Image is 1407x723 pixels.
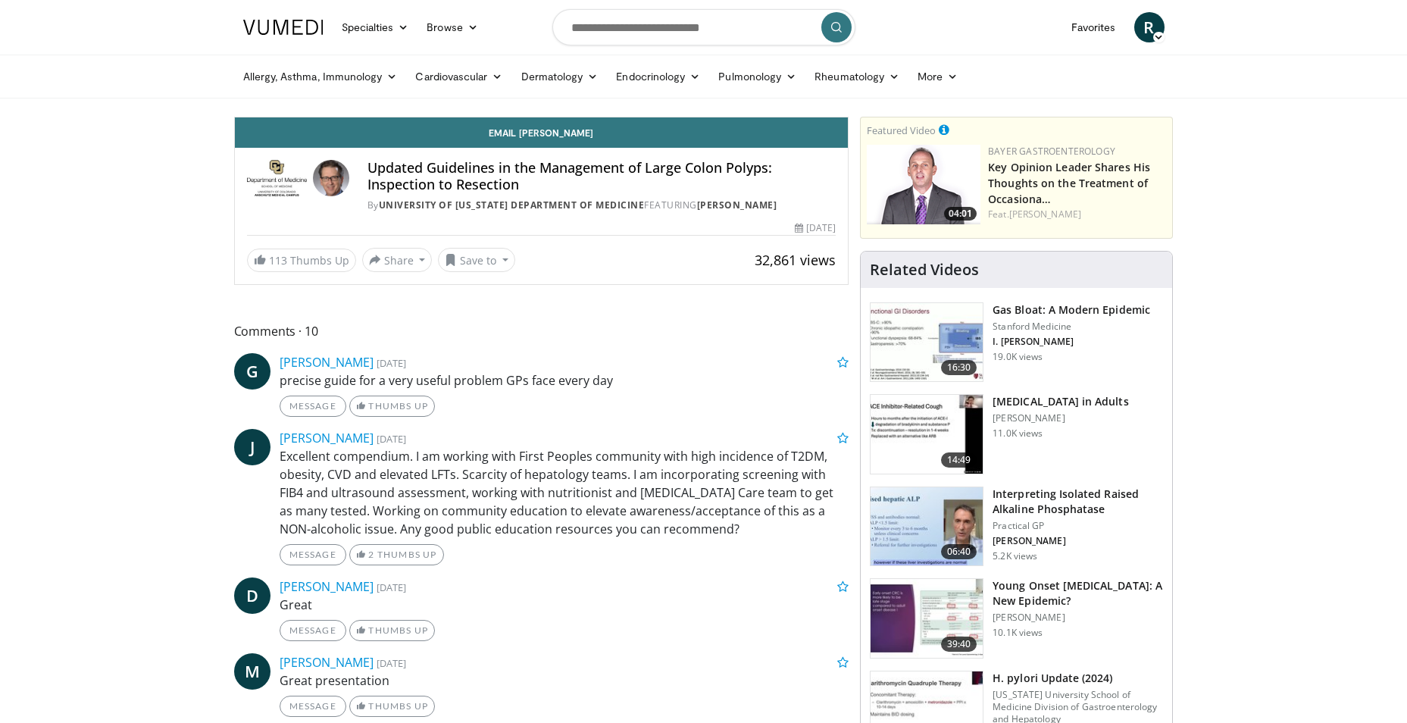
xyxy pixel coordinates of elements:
[993,520,1163,532] p: Practical GP
[280,620,346,641] a: Message
[871,303,983,382] img: 480ec31d-e3c1-475b-8289-0a0659db689a.150x105_q85_crop-smart_upscale.jpg
[438,248,515,272] button: Save to
[993,671,1163,686] h3: H. pylori Update (2024)
[377,581,406,594] small: [DATE]
[362,248,433,272] button: Share
[908,61,967,92] a: More
[247,160,307,196] img: University of Colorado Department of Medicine
[805,61,908,92] a: Rheumatology
[234,321,849,341] span: Comments 10
[280,654,374,671] a: [PERSON_NAME]
[234,353,270,390] a: G
[993,578,1163,609] h3: Young Onset [MEDICAL_DATA]: A New Epidemic?
[941,637,977,652] span: 39:40
[349,544,444,565] a: 2 Thumbs Up
[1009,208,1081,221] a: [PERSON_NAME]
[349,620,435,641] a: Thumbs Up
[941,452,977,468] span: 14:49
[234,429,270,465] a: J
[993,427,1043,440] p: 11.0K views
[367,160,836,192] h4: Updated Guidelines in the Management of Large Colon Polyps: Inspection to Resection
[944,207,977,221] span: 04:01
[870,394,1163,474] a: 14:49 [MEDICAL_DATA] in Adults [PERSON_NAME] 11.0K views
[280,354,374,371] a: [PERSON_NAME]
[367,199,836,212] div: By FEATURING
[552,9,855,45] input: Search topics, interventions
[377,356,406,370] small: [DATE]
[368,549,374,560] span: 2
[941,360,977,375] span: 16:30
[755,251,836,269] span: 32,861 views
[280,596,849,614] p: Great
[280,396,346,417] a: Message
[988,145,1115,158] a: Bayer Gastroenterology
[280,447,849,538] p: Excellent compendium. I am working with First Peoples community with high incidence of T2DM, obes...
[280,578,374,595] a: [PERSON_NAME]
[993,550,1037,562] p: 5.2K views
[795,221,836,235] div: [DATE]
[280,371,849,390] p: precise guide for a very useful problem GPs face every day
[988,208,1166,221] div: Feat.
[871,579,983,658] img: b23cd043-23fa-4b3f-b698-90acdd47bf2e.150x105_q85_crop-smart_upscale.jpg
[607,61,709,92] a: Endocrinology
[1134,12,1165,42] a: R
[313,160,349,196] img: Avatar
[867,145,980,224] img: 9828b8df-38ad-4333-b93d-bb657251ca89.png.150x105_q85_crop-smart_upscale.png
[379,199,645,211] a: University of [US_STATE] Department of Medicine
[941,544,977,559] span: 06:40
[867,124,936,137] small: Featured Video
[280,544,346,565] a: Message
[993,302,1150,318] h3: Gas Bloat: A Modern Epidemic
[269,253,287,268] span: 113
[512,61,608,92] a: Dermatology
[993,336,1150,348] p: I. [PERSON_NAME]
[280,696,346,717] a: Message
[993,351,1043,363] p: 19.0K views
[406,61,511,92] a: Cardiovascular
[234,653,270,690] a: M
[280,430,374,446] a: [PERSON_NAME]
[993,394,1128,409] h3: [MEDICAL_DATA] in Adults
[377,432,406,446] small: [DATE]
[417,12,487,42] a: Browse
[871,487,983,566] img: 6a4ee52d-0f16-480d-a1b4-8187386ea2ed.150x105_q85_crop-smart_upscale.jpg
[234,61,407,92] a: Allergy, Asthma, Immunology
[234,577,270,614] a: D
[1062,12,1125,42] a: Favorites
[349,696,435,717] a: Thumbs Up
[993,627,1043,639] p: 10.1K views
[709,61,805,92] a: Pulmonology
[870,578,1163,659] a: 39:40 Young Onset [MEDICAL_DATA]: A New Epidemic? [PERSON_NAME] 10.1K views
[867,145,980,224] a: 04:01
[993,412,1128,424] p: [PERSON_NAME]
[870,261,979,279] h4: Related Videos
[280,671,849,690] p: Great presentation
[993,612,1163,624] p: [PERSON_NAME]
[333,12,418,42] a: Specialties
[870,302,1163,383] a: 16:30 Gas Bloat: A Modern Epidemic Stanford Medicine I. [PERSON_NAME] 19.0K views
[697,199,777,211] a: [PERSON_NAME]
[349,396,435,417] a: Thumbs Up
[871,395,983,474] img: 11950cd4-d248-4755-8b98-ec337be04c84.150x105_q85_crop-smart_upscale.jpg
[988,160,1150,206] a: Key Opinion Leader Shares His Thoughts on the Treatment of Occasiona…
[993,321,1150,333] p: Stanford Medicine
[243,20,324,35] img: VuMedi Logo
[993,487,1163,517] h3: Interpreting Isolated Raised Alkaline Phosphatase
[993,535,1163,547] p: [PERSON_NAME]
[377,656,406,670] small: [DATE]
[247,249,356,272] a: 113 Thumbs Up
[870,487,1163,567] a: 06:40 Interpreting Isolated Raised Alkaline Phosphatase Practical GP [PERSON_NAME] 5.2K views
[235,117,849,148] a: Email [PERSON_NAME]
